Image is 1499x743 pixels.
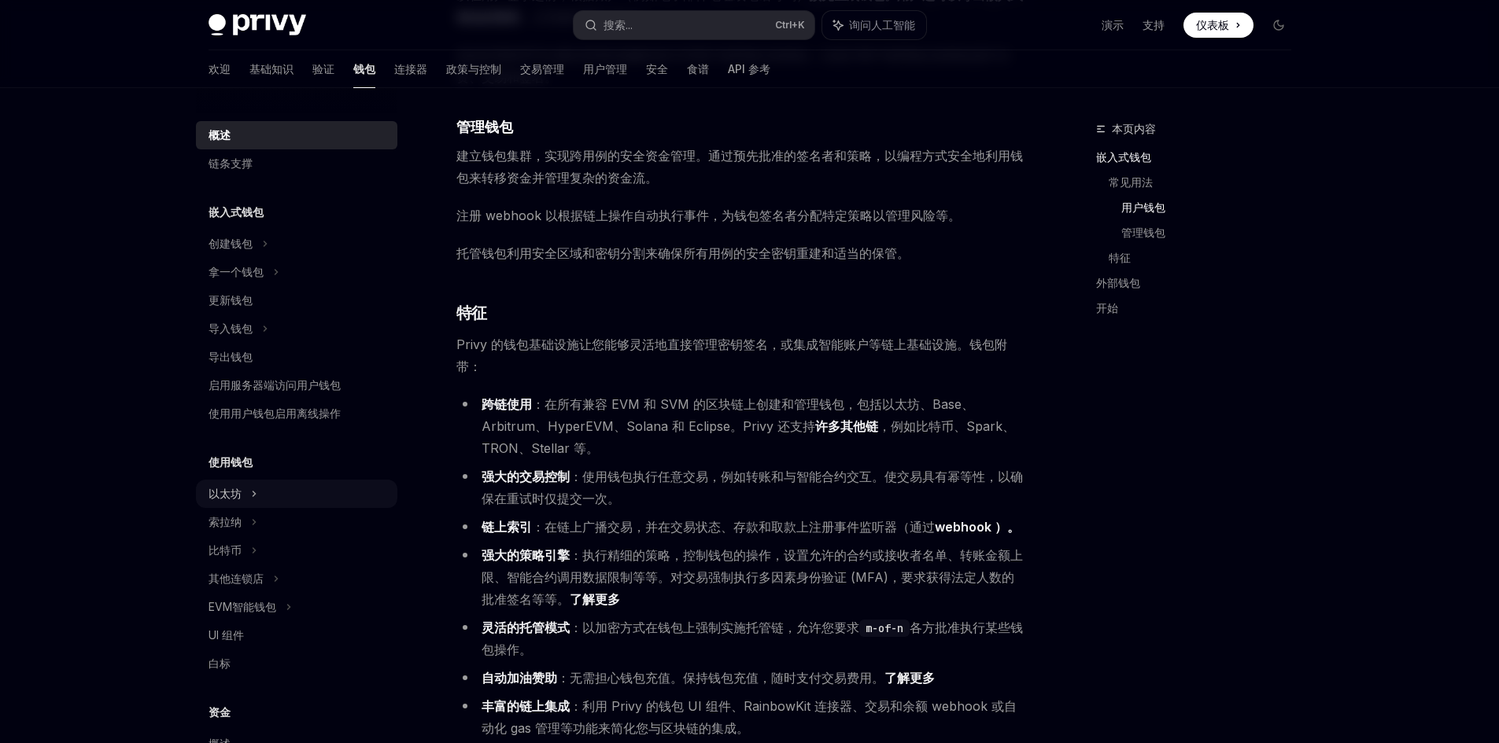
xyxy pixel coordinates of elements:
[209,378,341,392] font: 启用服务器端访问用户钱包
[196,121,397,149] a: 概述
[209,543,242,557] font: 比特币
[209,128,231,142] font: 概述
[884,670,935,686] font: 了解更多
[1183,13,1253,38] a: 仪表板
[456,148,1023,186] font: 建立钱包集群，实现跨用例的安全资金管理。通过预先批准的签名者和策略，以编程方式安全地利用钱包来转移资金并管理复杂的资金流。
[482,396,532,412] font: 跨链使用
[196,286,397,314] a: 更新钱包
[482,620,570,635] font: 灵活的托管模式
[1109,170,1304,195] a: 常见用法
[209,406,341,420] font: 使用用户钱包启用离线操作
[1121,195,1304,220] a: 用户钱包
[1109,251,1131,264] font: 特征
[209,265,264,278] font: 拿一个钱包
[196,371,397,399] a: 启用服务器端访问用户钱包
[209,515,242,528] font: 索拉纳
[1143,18,1165,31] font: 支持
[884,670,935,686] a: 了解更多
[196,399,397,428] a: 使用用户钱包启用离线操作
[209,600,276,613] font: EVM智能钱包
[394,50,427,88] a: 连接器
[353,50,375,88] a: 钱包
[557,670,884,686] font: ：无需担心钱包充值。保持钱包充值，随时支付交易费用。
[209,237,253,250] font: 创建钱包
[196,649,397,678] a: 白标
[482,547,1023,607] font: ：执行精细的策略，控制钱包的操作，设置允许的合约或接收者名单、转账金额上限、智能合约调用数据限制等等。对交易强制执行多因素身份验证 (MFA)，要求获得法定人数的批准签名等等。
[196,343,397,371] a: 导出钱包
[249,50,294,88] a: 基础知识
[532,519,809,535] font: ：在链上广播交易，并在交易状态、存款和取款上
[209,705,231,719] font: 资金
[1109,245,1304,270] a: 特征
[1266,13,1291,38] button: 切换暗模式
[574,11,814,39] button: 搜索...Ctrl+K
[209,487,242,500] font: 以太坊
[209,572,264,585] font: 其他连锁店
[687,62,709,75] font: 食谱
[209,156,253,170] font: 链条支撑
[935,519,1020,535] font: webhook ）。
[196,621,397,649] a: UI 组件
[312,50,334,88] a: 验证
[570,591,620,607] font: 了解更多
[312,62,334,75] font: 验证
[815,418,878,435] a: 许多其他链
[1096,270,1304,296] a: 外部钱包
[775,19,792,31] font: Ctrl
[394,62,427,75] font: 连接器
[859,620,910,637] code: m-of-n
[1096,301,1118,314] font: 开始
[809,519,935,535] font: 注册事件监听器（通过
[520,62,564,75] font: 交易管理
[209,62,231,75] font: 欢迎
[446,50,501,88] a: 政策与控制
[482,698,570,714] font: 丰富的链上集成
[249,62,294,75] font: 基础知识
[353,62,375,75] font: 钱包
[456,119,513,135] font: 管理钱包
[456,337,1007,374] font: Privy 的钱包基础设施让您能够灵活地直接管理密钥签名，或集成智能账户等链上基础设施。钱包附带：
[209,455,253,469] font: 使用钱包
[1102,18,1124,31] font: 演示
[815,418,878,434] font: 许多其他链
[1196,18,1229,31] font: 仪表板
[1121,226,1165,239] font: 管理钱包
[822,11,926,39] button: 询问人工智能
[209,205,264,219] font: 嵌入式钱包
[583,62,627,75] font: 用户管理
[209,628,244,642] font: UI 组件
[604,18,633,31] font: 搜索...
[482,469,1023,506] font: ：使用钱包执行任意交易，例如转账和与智能合约交互。使交易具有幂等性，以确保在重试时仅提交一次。
[209,50,231,88] a: 欢迎
[456,245,910,261] font: 托管钱包利用安全区域和密钥分割来确保所有用例的安全密钥重建和适当的保管。
[583,50,627,88] a: 用户管理
[849,18,915,31] font: 询问人工智能
[646,62,668,75] font: 安全
[209,14,306,36] img: 深色标志
[792,19,805,31] font: +K
[570,591,620,608] a: 了解更多
[687,50,709,88] a: 食谱
[456,208,961,223] font: 注册 webhook 以根据链上操作自动执行事件，为钱包签名者分配特定策略以管理风险等。
[646,50,668,88] a: 安全
[570,620,859,635] font: ：以加密方式在钱包上强制实施托管链，允许您要求
[482,670,557,686] font: 自动加油赞助
[482,698,1017,736] font: ：利用 Privy 的钱包 UI 组件、RainbowKit 连接器、交易和余额 webhook 或自动化 gas 管理等功能来简化您与区块链的集成。
[446,62,501,75] font: 政策与控制
[520,50,564,88] a: 交易管理
[1121,220,1304,245] a: 管理钱包
[1096,145,1304,170] a: 嵌入式钱包
[209,350,253,363] font: 导出钱包
[1096,150,1151,164] font: 嵌入式钱包
[1109,175,1153,189] font: 常见用法
[1121,200,1165,214] font: 用户钱包
[728,50,770,88] a: API 参考
[482,519,532,535] font: 链上索引
[209,322,253,335] font: 导入钱包
[482,469,570,484] font: 强大的交易控制
[482,396,974,434] font: ：在所有兼容 EVM 和 SVM 的区块链上创建和管理钱包，包括以太坊、Base、Arbitrum、HyperEVM、Solana 和 Eclipse。Privy 还支持
[728,62,770,75] font: API 参考
[456,303,487,322] font: 特征
[1102,17,1124,33] a: 演示
[1112,122,1156,135] font: 本页内容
